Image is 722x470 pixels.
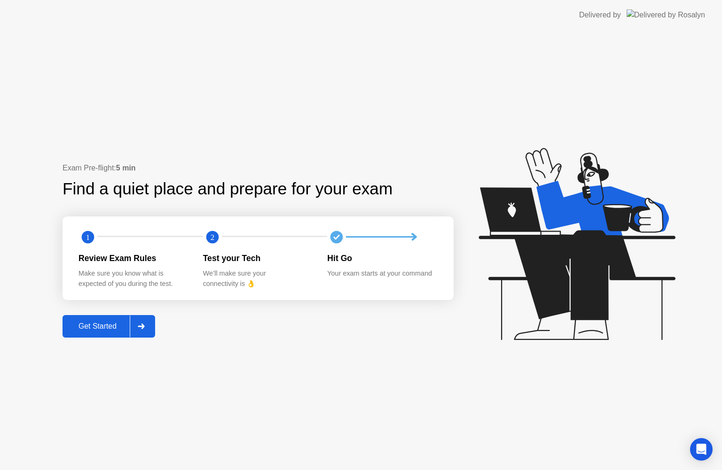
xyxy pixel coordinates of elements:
text: 1 [86,232,90,241]
div: Your exam starts at your command [327,269,437,279]
div: Make sure you know what is expected of you during the test. [78,269,188,289]
div: Get Started [65,322,130,331]
div: Review Exam Rules [78,252,188,264]
div: Test your Tech [203,252,313,264]
div: We’ll make sure your connectivity is 👌 [203,269,313,289]
text: 2 [211,232,214,241]
b: 5 min [116,164,136,172]
div: Hit Go [327,252,437,264]
img: Delivered by Rosalyn [627,9,705,20]
div: Delivered by [579,9,621,21]
button: Get Started [63,315,155,338]
div: Find a quiet place and prepare for your exam [63,177,394,201]
div: Exam Pre-flight: [63,162,454,174]
div: Open Intercom Messenger [690,438,713,461]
